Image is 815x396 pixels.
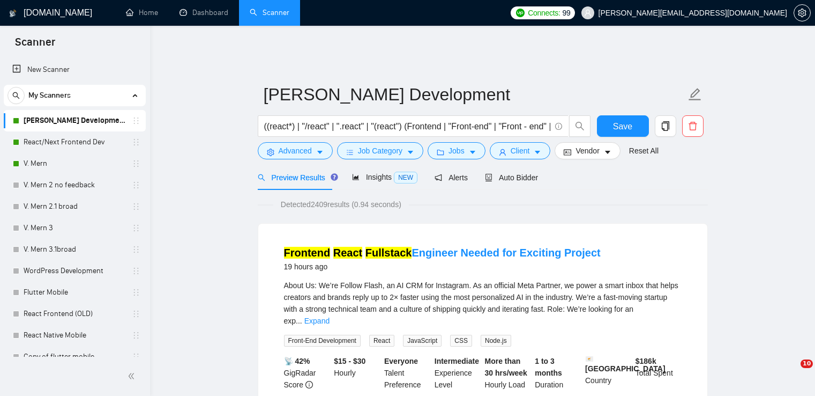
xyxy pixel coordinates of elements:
[304,317,330,325] a: Expand
[432,355,483,391] div: Experience Level
[584,9,592,17] span: user
[279,145,312,157] span: Advanced
[264,81,686,108] input: Scanner name...
[535,357,562,377] b: 1 to 3 months
[613,120,632,133] span: Save
[12,59,137,80] a: New Scanner
[132,245,140,254] span: holder
[334,357,365,365] b: $15 - $30
[337,142,423,159] button: barsJob Categorycaret-down
[24,346,125,368] a: Copy of flutter mobile
[794,9,811,17] a: setting
[570,121,590,131] span: search
[794,4,811,21] button: setting
[635,357,656,365] b: $ 186k
[284,247,331,259] mark: Frontend
[132,224,140,232] span: holder
[369,335,394,347] span: React
[8,92,24,99] span: search
[282,355,332,391] div: GigRadar Score
[365,247,412,259] mark: Fullstack
[258,173,335,182] span: Preview Results
[655,115,676,137] button: copy
[284,247,601,259] a: Frontend React FullstackEngineer Needed for Exciting Project
[435,357,479,365] b: Intermediate
[24,239,125,260] a: V. Mern 3.1broad
[352,173,360,181] span: area-chart
[585,355,666,373] b: [GEOGRAPHIC_DATA]
[655,121,676,131] span: copy
[180,8,228,17] a: dashboardDashboard
[284,280,682,327] div: About Us: We’re Follow Flash, an AI CRM for Instagram. As an official Meta Partner, we power a sm...
[24,325,125,346] a: React Native Mobile
[316,148,324,156] span: caret-down
[528,7,560,19] span: Connects:
[258,142,333,159] button: settingAdvancedcaret-down
[435,174,442,181] span: notification
[8,87,25,104] button: search
[273,199,409,210] span: Detected 2409 results (0.94 seconds)
[264,120,550,133] input: Search Freelance Jobs...
[267,148,274,156] span: setting
[126,8,158,17] a: homeHome
[284,260,601,273] div: 19 hours ago
[132,288,140,297] span: holder
[575,145,599,157] span: Vendor
[24,217,125,239] a: V. Mern 3
[688,87,702,101] span: edit
[358,145,402,157] span: Job Category
[485,173,538,182] span: Auto Bidder
[250,8,289,17] a: searchScanner
[132,331,140,340] span: holder
[333,247,362,259] mark: React
[481,335,511,347] span: Node.js
[569,115,590,137] button: search
[132,159,140,168] span: holder
[555,123,562,130] span: info-circle
[555,142,620,159] button: idcardVendorcaret-down
[24,153,125,174] a: V. Mern
[296,317,302,325] span: ...
[24,196,125,217] a: V. Mern 2.1 broad
[28,85,71,106] span: My Scanners
[597,115,649,137] button: Save
[448,145,465,157] span: Jobs
[683,121,703,131] span: delete
[305,381,313,388] span: info-circle
[483,355,533,391] div: Hourly Load
[332,355,382,391] div: Hourly
[586,355,593,363] img: 🇨🇾
[516,9,525,17] img: upwork-logo.png
[469,148,476,156] span: caret-down
[437,148,444,156] span: folder
[132,181,140,189] span: holder
[382,355,432,391] div: Talent Preference
[24,260,125,282] a: WordPress Development
[128,371,138,382] span: double-left
[604,148,611,156] span: caret-down
[132,138,140,146] span: holder
[394,172,417,184] span: NEW
[794,9,810,17] span: setting
[330,172,339,182] div: Tooltip anchor
[779,360,804,385] iframe: Intercom live chat
[24,110,125,131] a: [PERSON_NAME] Development
[132,353,140,361] span: holder
[132,116,140,125] span: holder
[284,335,361,347] span: Front-End Development
[24,131,125,153] a: React/Next Frontend Dev
[9,5,17,22] img: logo
[801,360,813,368] span: 10
[258,174,265,181] span: search
[284,357,310,365] b: 📡 42%
[682,115,704,137] button: delete
[564,148,571,156] span: idcard
[533,355,583,391] div: Duration
[6,34,64,57] span: Scanner
[633,355,684,391] div: Total Spent
[24,174,125,196] a: V. Mern 2 no feedback
[563,7,571,19] span: 99
[132,267,140,275] span: holder
[435,173,468,182] span: Alerts
[534,148,541,156] span: caret-down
